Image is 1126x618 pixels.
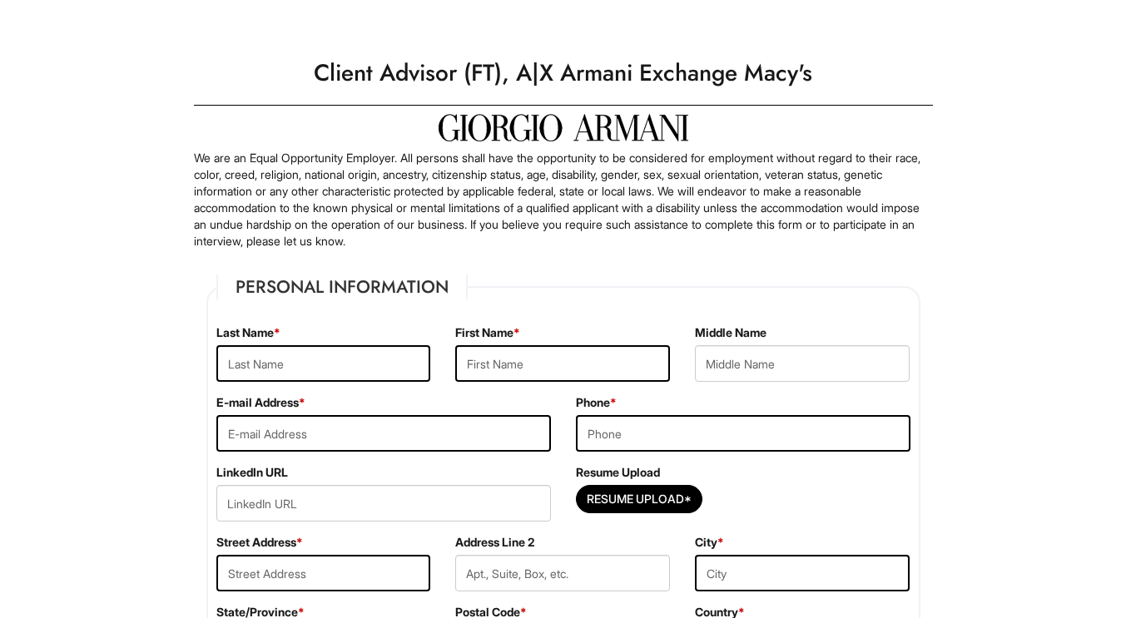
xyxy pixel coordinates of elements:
[455,345,670,382] input: First Name
[194,150,933,250] p: We are an Equal Opportunity Employer. All persons shall have the opportunity to be considered for...
[216,485,551,522] input: LinkedIn URL
[216,555,431,591] input: Street Address
[216,324,280,341] label: Last Name
[576,394,617,411] label: Phone
[216,534,303,551] label: Street Address
[216,464,288,481] label: LinkedIn URL
[186,50,941,96] h1: Client Advisor (FT), A|X Armani Exchange Macy's
[695,324,766,341] label: Middle Name
[216,394,305,411] label: E-mail Address
[695,555,910,591] input: City
[576,464,660,481] label: Resume Upload
[576,485,702,513] button: Resume Upload*Resume Upload*
[455,324,520,341] label: First Name
[455,555,670,591] input: Apt., Suite, Box, etc.
[576,415,910,452] input: Phone
[695,534,724,551] label: City
[216,415,551,452] input: E-mail Address
[216,345,431,382] input: Last Name
[439,114,688,141] img: Giorgio Armani
[695,345,910,382] input: Middle Name
[216,274,468,299] legend: Personal Information
[455,534,534,551] label: Address Line 2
